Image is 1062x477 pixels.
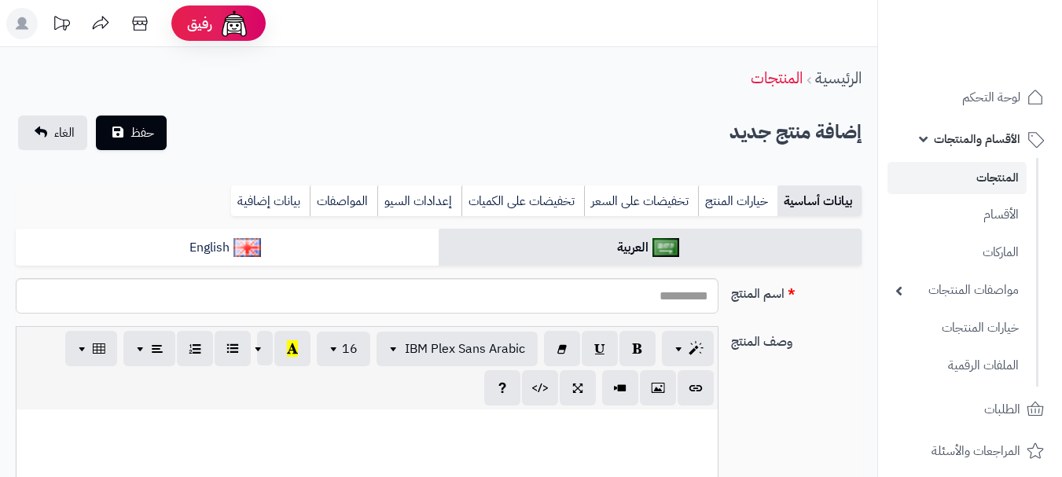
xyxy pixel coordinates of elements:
[887,236,1027,270] a: الماركات
[461,185,584,217] a: تخفيضات على الكميات
[584,185,698,217] a: تخفيضات على السعر
[934,128,1020,150] span: الأقسام والمنتجات
[725,326,868,351] label: وصف المنتج
[187,14,212,33] span: رفيق
[310,185,377,217] a: المواصفات
[439,229,862,267] a: العربية
[887,432,1053,470] a: المراجعات والأسئلة
[962,86,1020,108] span: لوحة التحكم
[887,162,1027,194] a: المنتجات
[777,185,862,217] a: بيانات أساسية
[815,66,862,90] a: الرئيسية
[729,116,862,149] h2: إضافة منتج جديد
[231,185,310,217] a: بيانات إضافية
[342,339,358,358] span: 16
[377,332,538,366] button: IBM Plex Sans Arabic
[887,391,1053,428] a: الطلبات
[887,311,1027,345] a: خيارات المنتجات
[984,398,1020,420] span: الطلبات
[698,185,777,217] a: خيارات المنتج
[233,238,261,257] img: English
[54,123,75,142] span: الغاء
[955,44,1047,77] img: logo-2.png
[219,8,250,39] img: ai-face.png
[16,229,439,267] a: English
[130,123,154,142] span: حفظ
[96,116,167,150] button: حفظ
[317,332,370,366] button: 16
[42,8,81,43] a: تحديثات المنصة
[405,339,525,358] span: IBM Plex Sans Arabic
[18,116,87,150] a: الغاء
[652,238,680,257] img: العربية
[725,278,868,303] label: اسم المنتج
[932,440,1020,462] span: المراجعات والأسئلة
[887,273,1027,307] a: مواصفات المنتجات
[377,185,461,217] a: إعدادات السيو
[887,349,1027,383] a: الملفات الرقمية
[887,198,1027,232] a: الأقسام
[751,66,803,90] a: المنتجات
[887,79,1053,116] a: لوحة التحكم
